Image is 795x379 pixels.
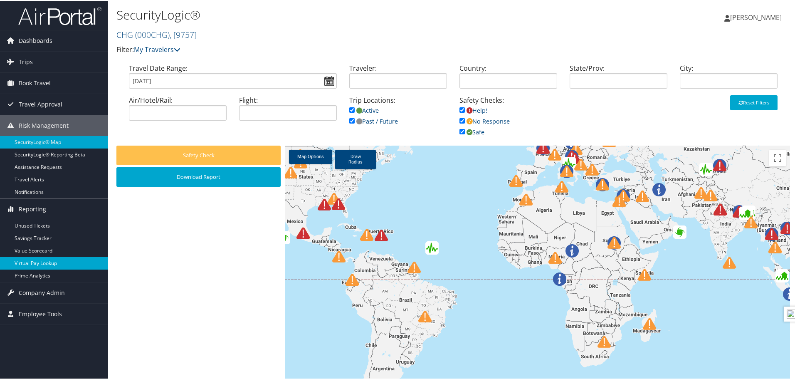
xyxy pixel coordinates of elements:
div: Green alert for tropical cyclone SHAKHTI-25. Population affected by Category 1 (120 km/h) wind sp... [673,225,686,238]
a: Past / Future [349,116,398,124]
div: City: [674,62,784,94]
span: Dashboards [19,30,52,50]
a: Draw Radius [335,149,376,168]
span: , [ 9757 ] [170,28,197,40]
div: Green flood alert in Bhutan [742,205,755,218]
a: [PERSON_NAME] [724,4,790,29]
span: ( 000CHG ) [135,28,170,40]
span: [PERSON_NAME] [730,12,782,21]
div: Green forest fire alert in Brazil [395,315,408,329]
div: Traveler: [343,62,453,94]
div: Green forest fire alert in Brazil [405,316,418,329]
div: Safety Checks: [453,94,563,145]
div: Green flood alert in Nepal [739,206,752,219]
div: Travel Date Range: [123,62,343,94]
div: Green forest fire alert in Brazil [417,307,430,320]
a: Map Options [289,149,332,163]
div: Green flood alert in Malaysia [775,268,789,282]
span: Book Travel [19,72,51,93]
div: Green earthquake alert (Magnitude 4.9M, Depth:10km) in Italy 06/10/2025 10:13 UTC, 1.9 million in... [563,156,576,169]
div: Orange flood alert in India [740,206,753,219]
a: No Response [459,116,510,124]
span: Trips [19,51,33,72]
a: My Travelers [134,44,180,53]
div: Trip Locations: [343,94,453,134]
div: Green earthquake alert (Magnitude 5M, Depth:10km) in Northern Mid-Atlantic Ridge 06/10/2025 05:10... [425,240,439,254]
div: Green forest fire alert in Brazil [418,304,431,317]
div: Green forest fire alert in Brazil [430,288,443,301]
div: Green forest fire alert in Brazil [420,308,433,321]
a: Safe [459,127,484,135]
div: Green forest fire alert in Brazil [397,309,410,322]
span: Company Admin [19,282,65,302]
div: Green forest fire alert in Botswana [582,331,595,344]
button: Safety Check [116,145,281,164]
a: Help! [459,106,487,114]
button: Reset Filters [730,94,778,109]
h1: SecurityLogic® [116,5,565,23]
div: Country: [453,62,563,94]
span: Risk Management [19,114,69,135]
p: Filter: [116,44,565,54]
div: Green alert for tropical cyclone PRISCILLA-25. Population affected by Category 1 (120 km/h) wind ... [277,230,290,243]
div: State/Prov: [563,62,674,94]
span: Reporting [19,198,46,219]
button: Download Report [116,166,281,186]
span: Travel Approval [19,93,62,114]
a: CHG [116,28,197,40]
img: airportal-logo.png [18,5,101,25]
div: Air/Hotel/Rail: [123,94,233,126]
button: Toggle fullscreen view [769,149,786,166]
div: Flight: [233,94,343,126]
div: Green forest fire alert in Brazil [410,311,424,324]
div: Green earthquake alert (Magnitude 5.4M, Depth:10km) in Kyrgyzstan 05/10/2025 20:28 UTC, 1 thousan... [699,162,713,175]
a: Active [349,106,379,114]
span: Employee Tools [19,303,62,324]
